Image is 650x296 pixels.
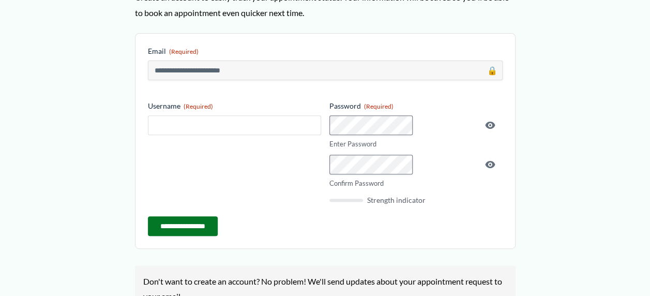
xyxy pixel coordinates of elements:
legend: Password [329,101,394,111]
div: Strength indicator [329,197,503,204]
label: Enter Password [329,139,503,149]
span: (Required) [364,102,394,110]
label: Email [148,46,503,56]
label: Username [148,101,321,111]
label: Confirm Password [329,179,503,188]
button: Show Password [484,119,496,131]
span: (Required) [184,102,213,110]
span: (Required) [169,48,199,55]
button: Show Password [484,158,496,171]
